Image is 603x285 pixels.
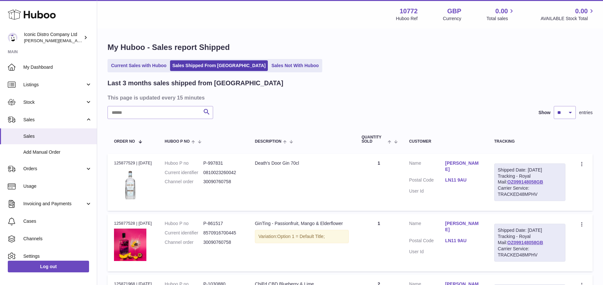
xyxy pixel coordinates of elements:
[409,177,445,185] dt: Postal Code
[108,94,591,101] h3: This page is updated every 15 minutes
[494,139,565,144] div: Tracking
[8,261,89,272] a: Log out
[23,117,85,123] span: Sales
[165,230,203,236] dt: Current identifier
[23,183,92,189] span: Usage
[203,230,242,236] dd: 8570916700445
[269,60,321,71] a: Sales Not With Huboo
[486,7,515,22] a: 0.00 Total sales
[203,170,242,176] dd: 0810023260042
[255,220,349,227] div: GinTing - Passionfruit, Mango & Elderflower
[409,188,445,194] dt: User Id
[114,168,146,200] img: 1721127885.jpg
[445,177,481,183] a: LN11 9AU
[443,16,461,22] div: Currency
[400,7,418,16] strong: 10772
[255,139,281,144] span: Description
[539,110,551,116] label: Show
[498,167,562,173] div: Shipped Date: [DATE]
[24,38,130,43] span: [PERSON_NAME][EMAIL_ADDRESS][DOMAIN_NAME]
[507,179,543,184] a: OZ099148058GB
[498,246,562,258] div: Carrier Service: TRACKED48MPHV
[23,253,92,259] span: Settings
[114,229,146,261] img: GinTingPassionfruitLS.jpg
[23,133,92,139] span: Sales
[23,149,92,155] span: Add Manual Order
[355,214,403,271] td: 1
[23,166,85,172] span: Orders
[445,220,481,233] a: [PERSON_NAME]
[540,7,595,22] a: 0.00 AVAILABLE Stock Total
[203,179,242,185] dd: 30090760758
[409,238,445,245] dt: Postal Code
[409,220,445,234] dt: Name
[165,179,203,185] dt: Channel order
[23,99,85,105] span: Stock
[23,201,85,207] span: Invoicing and Payments
[114,220,152,226] div: 125877528 | [DATE]
[540,16,595,22] span: AVAILABLE Stock Total
[498,227,562,233] div: Shipped Date: [DATE]
[24,31,82,44] div: Iconic Distro Company Ltd
[23,82,85,88] span: Listings
[114,160,152,166] div: 125877529 | [DATE]
[575,7,588,16] span: 0.00
[409,249,445,255] dt: User Id
[165,160,203,166] dt: Huboo P no
[8,33,17,42] img: paul@iconicdistro.com
[165,220,203,227] dt: Huboo P no
[445,238,481,244] a: LN11 9AU
[23,64,92,70] span: My Dashboard
[447,7,461,16] strong: GBP
[23,236,92,242] span: Channels
[507,240,543,245] a: OZ099148058GB
[409,160,445,174] dt: Name
[362,135,386,144] span: Quantity Sold
[203,160,242,166] dd: P-997831
[109,60,169,71] a: Current Sales with Huboo
[108,42,593,53] h1: My Huboo - Sales report Shipped
[579,110,593,116] span: entries
[494,163,565,201] div: Tracking - Royal Mail:
[355,154,403,211] td: 1
[170,60,268,71] a: Sales Shipped From [GEOGRAPHIC_DATA]
[396,16,418,22] div: Huboo Ref
[165,139,190,144] span: Huboo P no
[445,160,481,172] a: [PERSON_NAME]
[255,160,349,166] div: Death's Door Gin 70cl
[203,239,242,245] dd: 30090760758
[165,170,203,176] dt: Current identifier
[495,7,508,16] span: 0.00
[203,220,242,227] dd: P-861517
[498,185,562,197] div: Carrier Service: TRACKED48MPHV
[23,218,92,224] span: Cases
[108,79,283,88] h2: Last 3 months sales shipped from [GEOGRAPHIC_DATA]
[277,234,325,239] span: Option 1 = Default Title;
[165,239,203,245] dt: Channel order
[494,224,565,261] div: Tracking - Royal Mail:
[255,230,349,243] div: Variation:
[409,139,481,144] div: Customer
[486,16,515,22] span: Total sales
[114,139,135,144] span: Order No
